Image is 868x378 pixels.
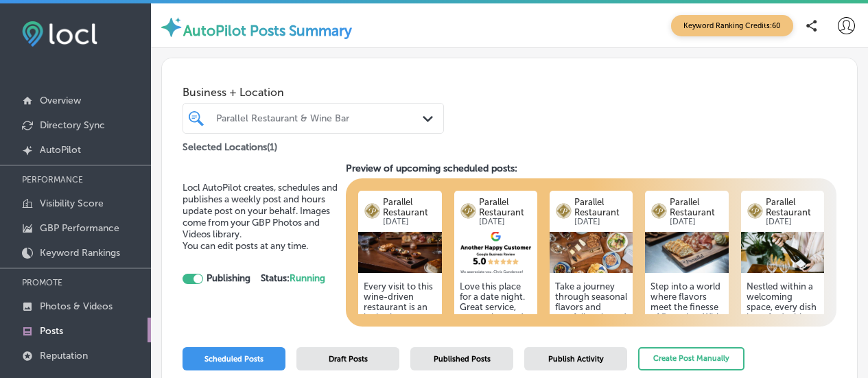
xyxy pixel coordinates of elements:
[40,198,104,209] p: Visibility Score
[670,197,723,219] p: Parallel Restaurant ...
[207,272,250,284] strong: Publishing
[40,222,119,234] p: GBP Performance
[22,21,97,47] img: fda3e92497d09a02dc62c9cd864e3231.png
[479,197,532,219] p: Parallel Restaurant ...
[747,202,764,220] img: logo
[574,197,627,219] p: Parallel Restaurant ...
[766,197,819,219] p: Parallel Restaurant ...
[454,232,537,273] img: 0b725623-1ba3-4687-9dc8-400b68837270.png
[638,347,744,371] button: Create Post Manually
[40,144,81,156] p: AutoPilot
[555,202,572,220] img: logo
[479,219,532,226] p: [DATE]
[346,163,836,174] h3: Preview of upcoming scheduled posts:
[650,202,668,220] img: logo
[290,272,325,284] span: Running
[670,219,723,226] p: [DATE]
[40,300,113,312] p: Photos & Videos
[548,355,604,364] span: Publish Activity
[358,232,441,273] img: 1753395641fe85496a-83ba-4b8a-aa0f-e9b54c7cfaa0_2024-07-30.jpg
[183,240,308,252] span: You can edit posts at any time.
[183,86,444,99] span: Business + Location
[261,272,325,284] strong: Status:
[183,22,352,39] label: AutoPilot Posts Summary
[434,355,491,364] span: Published Posts
[645,232,728,273] img: 17533956428487a525-0b9a-4d33-9916-dccdf26599f5_2024-07-30.jpg
[550,232,633,273] img: 175339563397737394-1838-4133-b4f8-ceeef1f834ed_2025-06-20.jpg
[574,219,627,226] p: [DATE]
[766,219,819,226] p: [DATE]
[40,95,81,106] p: Overview
[329,355,368,364] span: Draft Posts
[460,281,532,374] h5: Love this place for a date night. Great service, great wine, and great food! Customer Review Rece...
[40,119,105,131] p: Directory Sync
[183,182,338,240] span: Locl AutoPilot creates, schedules and publishes a weekly post and hours update post on your behal...
[460,202,477,220] img: logo
[383,197,436,219] p: Parallel Restaurant ...
[159,15,183,39] img: autopilot-icon
[741,232,824,273] img: 1753395646796edd87-a117-43b3-b889-184e8e849632_2024-03-19.jpg
[216,113,424,124] div: Parallel Restaurant & Wine Bar
[204,355,263,364] span: Scheduled Posts
[383,219,436,226] p: [DATE]
[183,136,277,153] p: Selected Locations ( 1 )
[40,247,120,259] p: Keyword Rankings
[671,15,793,36] span: Keyword Ranking Credits: 60
[364,202,381,220] img: logo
